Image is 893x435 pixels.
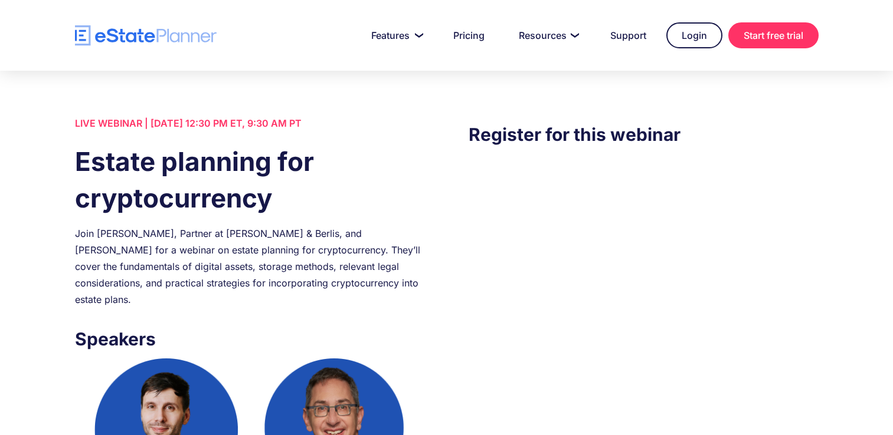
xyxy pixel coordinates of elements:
a: Pricing [439,24,499,47]
h1: Estate planning for cryptocurrency [75,143,424,216]
a: Login [666,22,722,48]
a: Resources [505,24,590,47]
a: home [75,25,217,46]
a: Start free trial [728,22,819,48]
h3: Speakers [75,325,424,352]
iframe: Form 0 [469,172,818,372]
a: Support [596,24,660,47]
h3: Register for this webinar [469,121,818,148]
div: LIVE WEBINAR | [DATE] 12:30 PM ET, 9:30 AM PT [75,115,424,131]
a: Features [357,24,433,47]
div: Join [PERSON_NAME], Partner at [PERSON_NAME] & Berlis, and [PERSON_NAME] for a webinar on estate ... [75,225,424,308]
